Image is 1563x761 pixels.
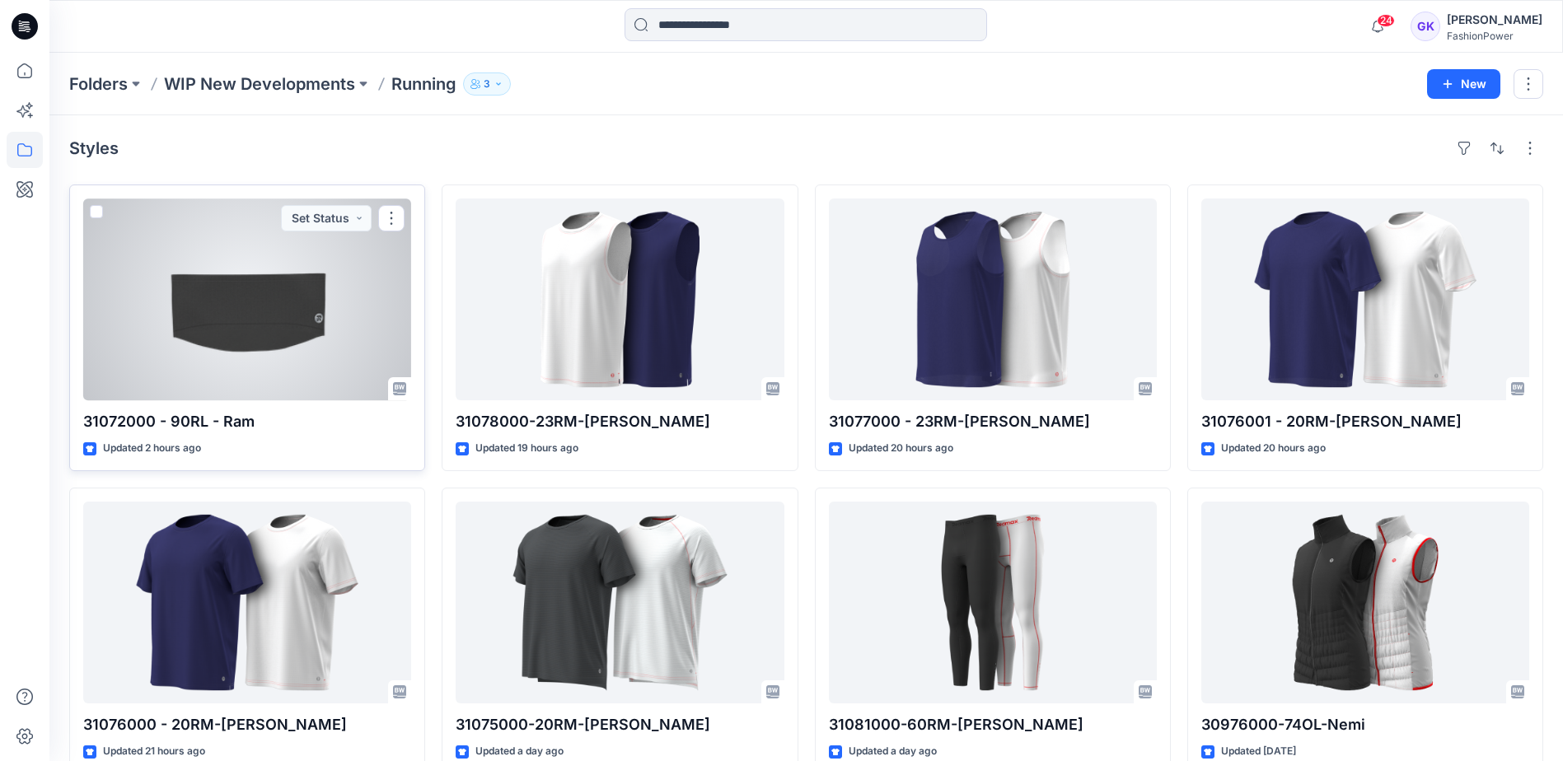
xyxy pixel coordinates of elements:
[463,72,511,96] button: 3
[829,713,1157,736] p: 31081000-60RM-[PERSON_NAME]
[849,440,953,457] p: Updated 20 hours ago
[1411,12,1440,41] div: GK
[83,713,411,736] p: 31076000 - 20RM-[PERSON_NAME]
[849,743,937,760] p: Updated a day ago
[391,72,456,96] p: Running
[1201,502,1529,703] a: 30976000-74OL-Nemi
[1221,440,1326,457] p: Updated 20 hours ago
[164,72,355,96] a: WIP New Developments
[456,198,784,400] a: 31078000-23RM-Ryder
[103,440,201,457] p: Updated 2 hours ago
[1221,743,1296,760] p: Updated [DATE]
[475,440,578,457] p: Updated 19 hours ago
[456,713,784,736] p: 31075000-20RM-[PERSON_NAME]
[69,72,128,96] a: Folders
[83,410,411,433] p: 31072000 - 90RL - Ram
[83,198,411,400] a: 31072000 - 90RL - Ram
[69,138,119,158] h4: Styles
[829,198,1157,400] a: 31077000 - 23RM-Robbie
[475,743,564,760] p: Updated a day ago
[1447,30,1542,42] div: FashionPower
[1377,14,1395,27] span: 24
[103,743,205,760] p: Updated 21 hours ago
[456,502,784,703] a: 31075000-20RM-Ron
[1201,713,1529,736] p: 30976000-74OL-Nemi
[484,75,490,93] p: 3
[456,410,784,433] p: 31078000-23RM-[PERSON_NAME]
[1427,69,1500,99] button: New
[83,502,411,703] a: 31076000 - 20RM-Robert
[1201,198,1529,400] a: 31076001 - 20RM-Robert
[829,410,1157,433] p: 31077000 - 23RM-[PERSON_NAME]
[829,502,1157,703] a: 31081000-60RM-Rick
[1447,10,1542,30] div: [PERSON_NAME]
[1201,410,1529,433] p: 31076001 - 20RM-[PERSON_NAME]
